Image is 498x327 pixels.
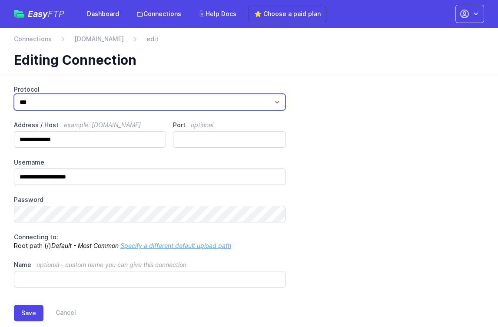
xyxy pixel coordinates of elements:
label: Port [173,121,286,129]
span: example: [DOMAIN_NAME] [64,121,141,129]
img: easyftp_logo.png [14,10,24,18]
a: Connections [14,35,52,43]
label: Protocol [14,85,286,94]
label: Name [14,261,286,269]
nav: Breadcrumb [14,35,484,49]
button: Save [14,305,43,321]
span: optional - custom name you can give this connection [37,261,186,268]
i: Default - Most Common [51,242,119,249]
a: Help Docs [193,6,242,22]
a: Cancel [43,305,76,321]
span: Connecting to: [14,233,58,241]
h1: Editing Connection [14,52,477,68]
iframe: Drift Widget Chat Controller [455,284,488,317]
label: Password [14,195,286,204]
a: Dashboard [82,6,124,22]
span: edit [146,35,159,43]
label: Username [14,158,286,167]
span: Easy [28,10,64,18]
a: Connections [131,6,186,22]
a: EasyFTP [14,10,64,18]
span: optional [191,121,213,129]
span: FTP [48,9,64,19]
a: ⭐ Choose a paid plan [249,6,326,22]
p: Root path (/) [14,233,286,250]
a: Specify a different default upload path [120,242,231,249]
label: Address / Host [14,121,166,129]
a: [DOMAIN_NAME] [74,35,124,43]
